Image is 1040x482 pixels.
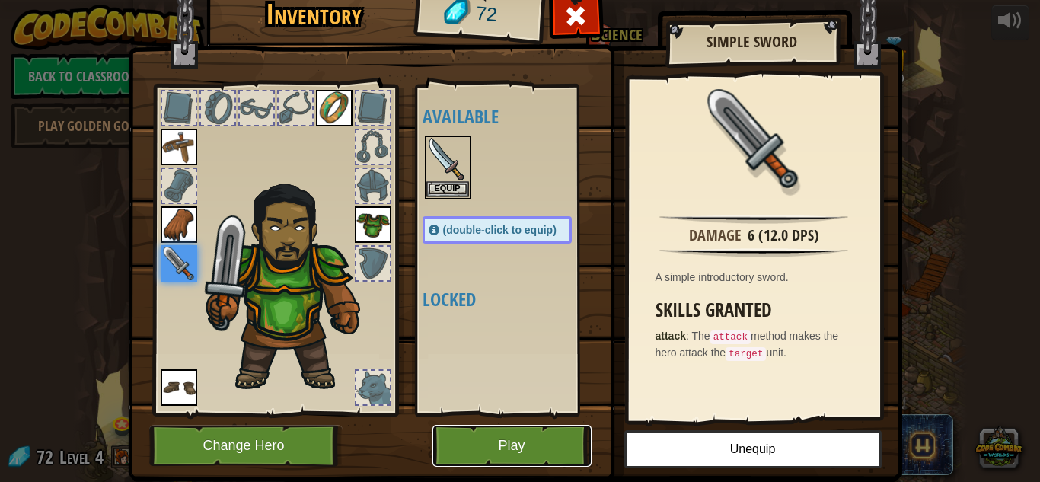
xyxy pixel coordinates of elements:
img: duelist_hair.png [199,172,385,394]
img: portrait.png [161,206,197,243]
button: Unequip [624,430,882,468]
code: target [726,347,766,361]
button: Play [432,425,592,467]
div: Damage [689,225,742,247]
code: attack [710,330,751,344]
h3: Skills Granted [656,300,860,321]
img: hr.png [659,215,847,224]
span: : [686,330,692,342]
h4: Locked [423,289,602,309]
strong: attack [656,330,686,342]
img: portrait.png [316,90,353,126]
img: portrait.png [704,89,803,188]
h4: Available [423,107,602,126]
img: portrait.png [426,138,469,180]
img: hr.png [659,248,847,257]
div: 6 (12.0 DPS) [748,225,819,247]
div: A simple introductory sword. [656,270,860,285]
img: portrait.png [161,245,197,282]
img: portrait.png [355,206,391,243]
img: portrait.png [161,369,197,406]
img: portrait.png [161,129,197,165]
button: Change Hero [149,425,343,467]
span: (double-click to equip) [443,224,557,236]
h2: Simple Sword [681,34,824,50]
button: Equip [426,181,469,197]
span: The method makes the hero attack the unit. [656,330,839,359]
